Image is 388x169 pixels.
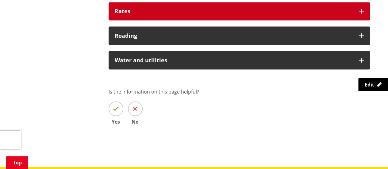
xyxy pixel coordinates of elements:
[365,81,374,88] span: Edit
[115,57,353,63] h3: Water and utilities
[115,8,353,14] h3: Rates
[128,119,143,124] span: No
[358,78,388,91] a: Edit
[109,88,370,95] p: Is the information on this page helpful?
[360,143,382,165] iframe: Messenger Launcher
[115,33,353,39] h3: Roading
[109,119,123,124] span: Yes
[6,156,28,169] a: Top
